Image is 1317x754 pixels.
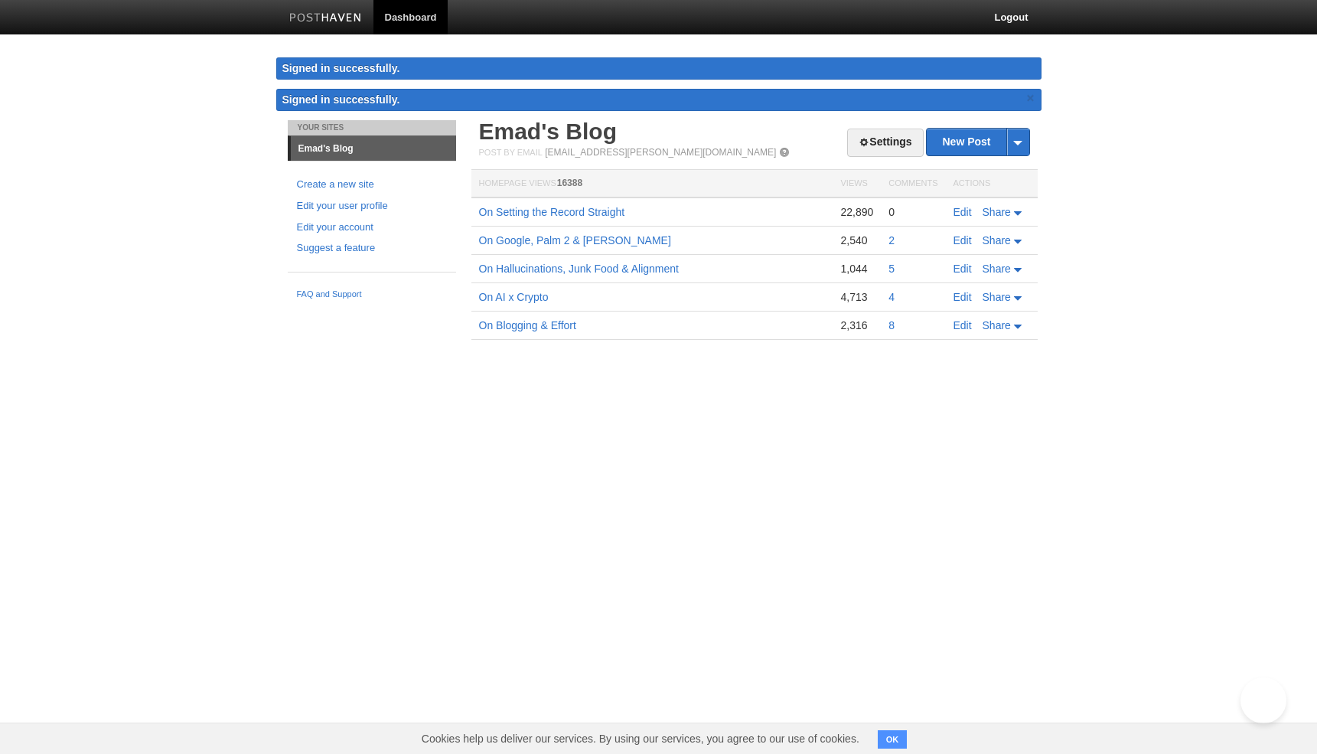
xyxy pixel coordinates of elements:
[847,129,923,157] a: Settings
[479,263,679,275] a: On Hallucinations, Junk Food & Alignment
[888,291,895,303] a: 4
[888,319,895,331] a: 8
[983,291,1011,303] span: Share
[888,263,895,275] a: 5
[881,170,945,198] th: Comments
[983,234,1011,246] span: Share
[841,233,874,247] div: 2,540
[297,220,447,236] a: Edit your account
[1240,677,1286,723] iframe: Help Scout Beacon - Open
[291,136,456,161] a: Emad's Blog
[479,234,671,246] a: On Google, Palm 2 & [PERSON_NAME]
[297,240,447,256] a: Suggest a feature
[841,262,874,276] div: 1,044
[878,730,908,749] button: OK
[1024,89,1038,108] a: ×
[983,319,1011,331] span: Share
[479,319,576,331] a: On Blogging & Effort
[479,206,625,218] a: On Setting the Record Straight
[557,178,582,188] span: 16388
[276,57,1042,80] div: Signed in successfully.
[927,129,1028,155] a: New Post
[406,723,875,754] span: Cookies help us deliver our services. By using our services, you agree to our use of cookies.
[289,13,362,24] img: Posthaven-bar
[479,148,543,157] span: Post by Email
[297,198,447,214] a: Edit your user profile
[983,206,1011,218] span: Share
[888,205,937,219] div: 0
[297,177,447,193] a: Create a new site
[954,234,972,246] a: Edit
[954,263,972,275] a: Edit
[841,205,874,219] div: 22,890
[297,288,447,302] a: FAQ and Support
[479,119,618,144] a: Emad's Blog
[479,291,549,303] a: On AI x Crypto
[282,93,400,106] span: Signed in successfully.
[833,170,882,198] th: Views
[841,318,874,332] div: 2,316
[545,147,776,158] a: [EMAIL_ADDRESS][PERSON_NAME][DOMAIN_NAME]
[946,170,1038,198] th: Actions
[954,206,972,218] a: Edit
[288,120,456,135] li: Your Sites
[841,290,874,304] div: 4,713
[888,234,895,246] a: 2
[954,291,972,303] a: Edit
[983,263,1011,275] span: Share
[471,170,833,198] th: Homepage Views
[954,319,972,331] a: Edit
